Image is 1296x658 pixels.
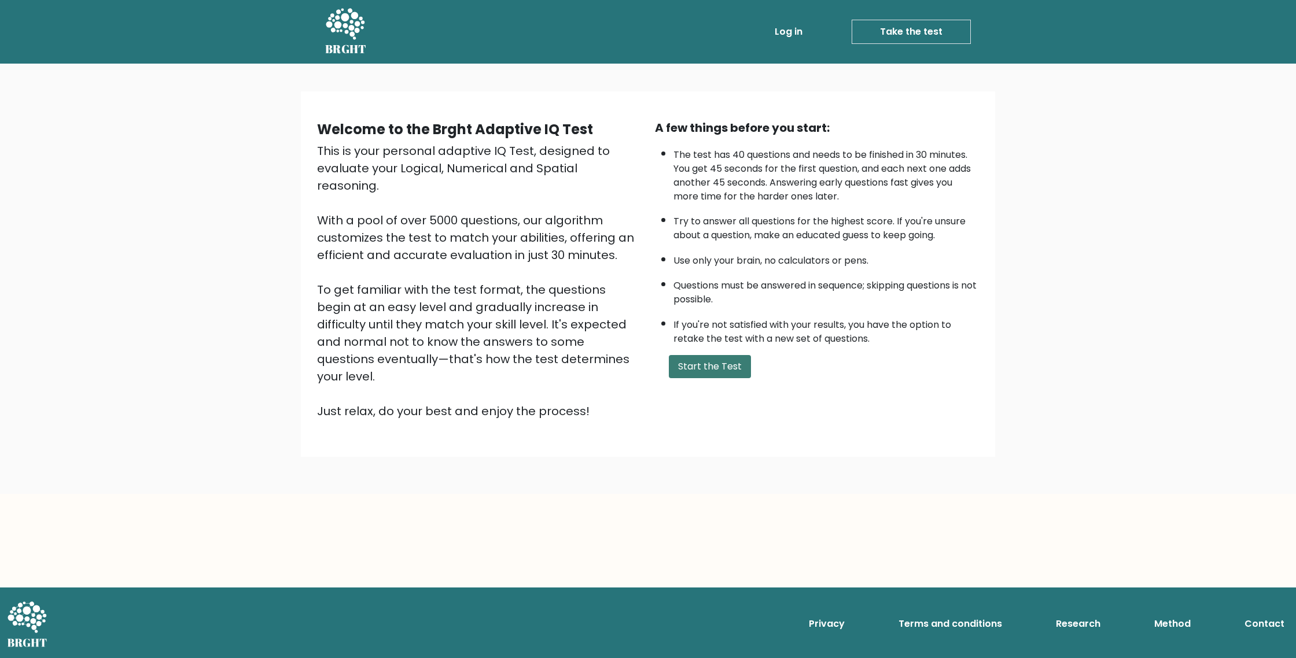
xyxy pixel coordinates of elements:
div: A few things before you start: [655,119,979,136]
a: Terms and conditions [894,612,1007,635]
div: This is your personal adaptive IQ Test, designed to evaluate your Logical, Numerical and Spatial ... [317,142,641,420]
a: Log in [770,20,807,43]
a: BRGHT [325,5,367,59]
button: Start the Test [669,355,751,378]
h5: BRGHT [325,42,367,56]
li: If you're not satisfied with your results, you have the option to retake the test with a new set ... [673,312,979,346]
li: Use only your brain, no calculators or pens. [673,248,979,268]
li: The test has 40 questions and needs to be finished in 30 minutes. You get 45 seconds for the firs... [673,142,979,204]
a: Take the test [852,20,971,44]
li: Try to answer all questions for the highest score. If you're unsure about a question, make an edu... [673,209,979,242]
a: Method [1150,612,1195,635]
a: Contact [1240,612,1289,635]
a: Research [1051,612,1105,635]
li: Questions must be answered in sequence; skipping questions is not possible. [673,273,979,306]
b: Welcome to the Brght Adaptive IQ Test [317,120,593,139]
a: Privacy [804,612,849,635]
